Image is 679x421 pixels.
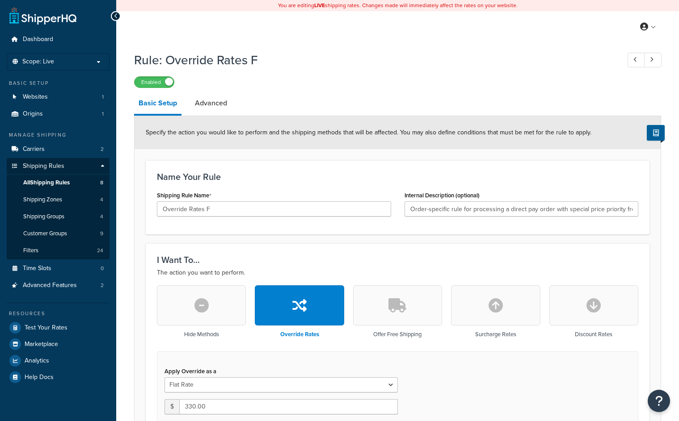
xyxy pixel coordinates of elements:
[7,208,110,225] li: Shipping Groups
[23,93,48,101] span: Websites
[164,399,179,414] span: $
[7,106,110,122] li: Origins
[7,89,110,105] a: Websites1
[7,158,110,175] a: Shipping Rules
[23,265,51,272] span: Time Slots
[134,51,611,69] h1: Rule: Override Rates F
[157,192,211,199] label: Shipping Rule Name
[7,320,110,336] a: Test Your Rates
[7,192,110,208] li: Shipping Zones
[7,310,110,317] div: Resources
[314,1,325,9] b: LIVE
[146,128,591,137] span: Specify the action you would like to perform and the shipping methods that will be affected. You ...
[7,89,110,105] li: Websites
[7,277,110,294] li: Advanced Features
[25,341,58,348] span: Marketplace
[7,260,110,277] a: Time Slots0
[7,131,110,139] div: Manage Shipping
[23,146,45,153] span: Carriers
[7,208,110,225] a: Shipping Groups4
[157,172,638,182] h3: Name Your Rule
[135,77,174,88] label: Enabled
[23,110,43,118] span: Origins
[100,196,103,204] span: 4
[134,92,181,116] a: Basic Setup
[101,265,104,272] span: 0
[7,277,110,294] a: Advanced Features2
[7,225,110,242] a: Customer Groups9
[22,58,54,66] span: Scope: Live
[23,36,53,43] span: Dashboard
[100,230,103,238] span: 9
[100,213,103,221] span: 4
[7,141,110,158] a: Carriers2
[184,331,219,338] h3: Hide Methods
[97,247,103,254] span: 24
[644,53,662,67] a: Next Record
[23,179,70,187] span: All Shipping Rules
[101,282,104,289] span: 2
[7,175,110,191] a: AllShipping Rules8
[647,125,665,141] button: Show Help Docs
[628,53,645,67] a: Previous Record
[25,324,67,332] span: Test Your Rates
[373,331,422,338] h3: Offer Free Shipping
[7,242,110,259] a: Filters24
[157,255,638,265] h3: I Want To...
[7,79,110,87] div: Basic Setup
[475,331,516,338] h3: Surcharge Rates
[102,110,104,118] span: 1
[23,247,38,254] span: Filters
[100,179,103,187] span: 8
[102,93,104,101] span: 1
[7,369,110,385] a: Help Docs
[280,331,319,338] h3: Override Rates
[157,267,638,278] p: The action you want to perform.
[7,31,110,48] a: Dashboard
[23,196,62,204] span: Shipping Zones
[23,282,77,289] span: Advanced Features
[575,331,612,338] h3: Discount Rates
[25,374,54,381] span: Help Docs
[7,141,110,158] li: Carriers
[7,260,110,277] li: Time Slots
[648,390,670,412] button: Open Resource Center
[25,357,49,365] span: Analytics
[7,192,110,208] a: Shipping Zones4
[7,225,110,242] li: Customer Groups
[23,163,64,170] span: Shipping Rules
[7,336,110,352] a: Marketplace
[101,146,104,153] span: 2
[7,242,110,259] li: Filters
[164,368,216,375] label: Apply Override as a
[7,106,110,122] a: Origins1
[190,92,232,114] a: Advanced
[7,353,110,369] a: Analytics
[7,158,110,260] li: Shipping Rules
[405,192,480,199] label: Internal Description (optional)
[23,213,64,221] span: Shipping Groups
[23,230,67,238] span: Customer Groups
